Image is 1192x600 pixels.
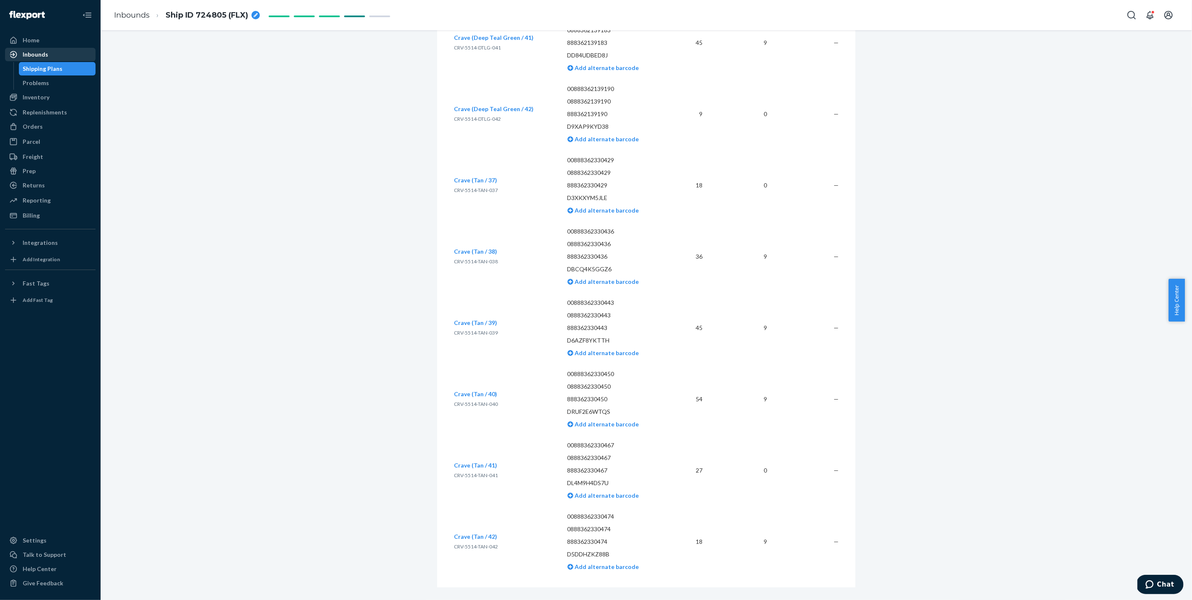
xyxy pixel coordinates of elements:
[23,36,39,44] div: Home
[23,256,60,263] div: Add Integration
[567,563,639,570] a: Add alternate barcode
[5,179,96,192] a: Returns
[709,292,774,364] td: 9
[567,492,639,499] a: Add alternate barcode
[23,551,66,559] div: Talk to Support
[567,441,661,449] p: 00888362330467
[573,207,639,214] span: Add alternate barcode
[573,349,639,356] span: Add alternate barcode
[23,211,40,220] div: Billing
[5,277,96,290] button: Fast Tags
[1169,279,1185,322] button: Help Center
[567,26,661,34] p: 0888362139183
[567,156,661,164] p: 00888362330429
[23,79,49,87] div: Problems
[5,534,96,547] a: Settings
[454,248,497,255] span: Crave (Tan / 38)
[454,472,498,478] span: CRV-5514-TAN-041
[454,105,534,112] span: Crave (Deep Teal Green / 42)
[454,319,497,326] span: Crave (Tan / 39)
[567,512,661,521] p: 00888362330474
[567,311,661,319] p: 0888362330443
[667,78,709,150] td: 9
[567,382,661,391] p: 0888362330450
[454,533,497,540] span: Crave (Tan / 42)
[454,34,534,42] button: Crave (Deep Teal Green / 41)
[567,39,661,47] p: 888362139183
[23,167,36,175] div: Prep
[567,395,661,403] p: 888362330450
[567,336,661,345] p: D6AZF8YKTTH
[567,525,661,533] p: 0888362330474
[667,292,709,364] td: 45
[667,506,709,577] td: 18
[454,247,497,256] button: Crave (Tan / 38)
[454,105,534,113] button: Crave (Deep Teal Green / 42)
[834,39,839,46] span: —
[567,466,661,475] p: 888362330467
[667,7,709,78] td: 45
[567,135,639,143] a: Add alternate barcode
[567,51,661,60] p: DD84UDBED8J
[567,110,661,118] p: 888362139190
[567,122,661,131] p: D9XAP9KYD38
[834,182,839,189] span: —
[834,395,839,403] span: —
[454,543,498,550] span: CRV-5514-TAN-042
[834,253,839,260] span: —
[5,48,96,61] a: Inbounds
[567,207,639,214] a: Add alternate barcode
[5,577,96,590] button: Give Feedback
[5,562,96,576] a: Help Center
[567,252,661,261] p: 888362330436
[454,34,534,41] span: Crave (Deep Teal Green / 41)
[5,164,96,178] a: Prep
[567,349,639,356] a: Add alternate barcode
[567,299,661,307] p: 00888362330443
[23,279,49,288] div: Fast Tags
[23,579,63,587] div: Give Feedback
[567,97,661,106] p: 0888362139190
[567,550,661,558] p: D5DDHZKZ88B
[573,492,639,499] span: Add alternate barcode
[454,532,497,541] button: Crave (Tan / 42)
[567,324,661,332] p: 888362330443
[23,93,49,101] div: Inventory
[667,364,709,435] td: 54
[567,421,639,428] a: Add alternate barcode
[834,110,839,117] span: —
[5,91,96,104] a: Inventory
[23,239,58,247] div: Integrations
[454,401,498,407] span: CRV-5514-TAN-040
[567,169,661,177] p: 0888362330429
[567,370,661,378] p: 00888362330450
[573,135,639,143] span: Add alternate barcode
[23,108,67,117] div: Replenishments
[567,240,661,248] p: 0888362330436
[9,11,45,19] img: Flexport logo
[567,64,639,71] a: Add alternate barcode
[19,76,96,90] a: Problems
[573,64,639,71] span: Add alternate barcode
[454,462,497,469] span: Crave (Tan / 41)
[1142,7,1158,23] button: Open notifications
[667,150,709,221] td: 18
[667,221,709,292] td: 36
[567,181,661,190] p: 888362330429
[114,10,150,20] a: Inbounds
[567,265,661,273] p: DBCQ4K5GGZ6
[23,196,51,205] div: Reporting
[23,181,45,190] div: Returns
[567,194,661,202] p: D3XKXYM5JLE
[1160,7,1177,23] button: Open account menu
[567,227,661,236] p: 00888362330436
[5,150,96,164] a: Freight
[573,278,639,285] span: Add alternate barcode
[454,116,501,122] span: CRV-5514-DTLG-042
[454,187,498,193] span: CRV-5514-TAN-037
[834,467,839,474] span: —
[166,10,248,21] span: Ship ID 724805 (FLX)
[5,120,96,133] a: Orders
